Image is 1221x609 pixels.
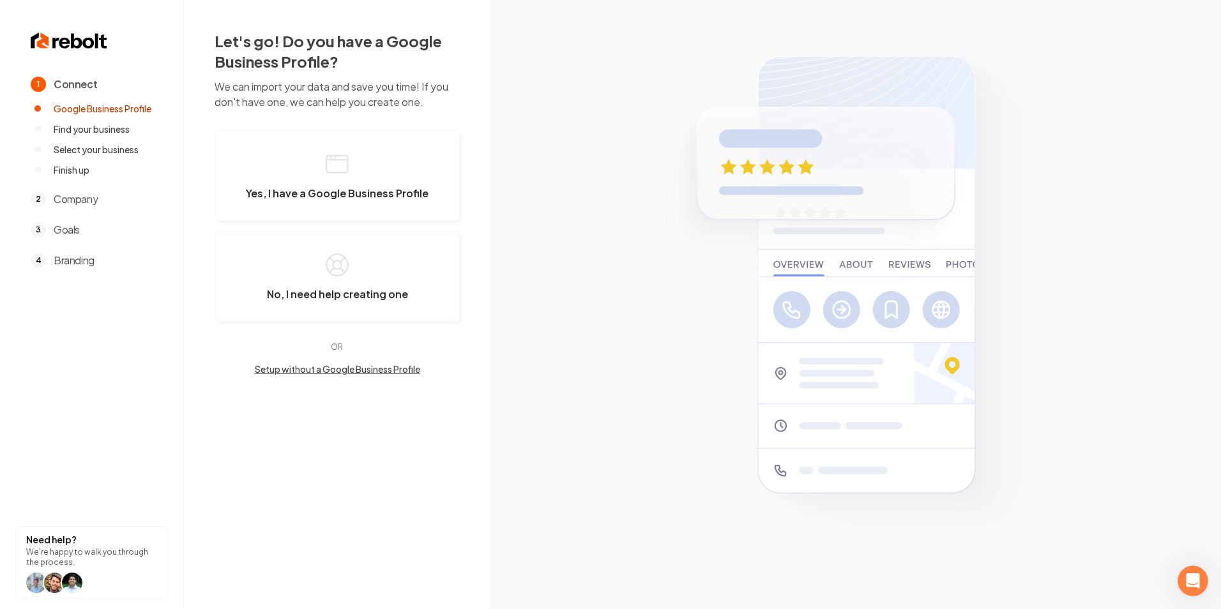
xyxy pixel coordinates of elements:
[215,342,460,352] p: OR
[215,79,460,110] p: We can import your data and save you time! If you don't have one, we can help you create one.
[215,31,460,71] h2: Let's go! Do you have a Google Business Profile?
[54,123,130,135] span: Find your business
[54,102,151,115] span: Google Business Profile
[215,231,460,322] button: No, I need help creating one
[637,40,1075,569] img: Google Business Profile
[267,288,408,301] span: No, I need help creating one
[15,526,168,599] button: Need help?We're happy to walk you through the process.help icon Willhelp icon Willhelp icon arwin
[215,363,460,375] button: Setup without a Google Business Profile
[54,163,89,176] span: Finish up
[31,31,107,51] img: Rebolt Logo
[26,573,47,593] img: help icon Will
[31,222,46,237] span: 3
[26,534,77,545] strong: Need help?
[54,143,139,156] span: Select your business
[62,573,82,593] img: help icon arwin
[1178,566,1208,596] iframe: Intercom live chat
[44,573,64,593] img: help icon Will
[31,192,46,207] span: 2
[31,253,46,268] span: 4
[54,222,80,237] span: Goals
[26,547,157,568] p: We're happy to walk you through the process.
[215,130,460,221] button: Yes, I have a Google Business Profile
[54,192,98,207] span: Company
[246,187,428,200] span: Yes, I have a Google Business Profile
[31,77,46,92] span: 1
[54,253,95,268] span: Branding
[54,77,97,92] span: Connect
